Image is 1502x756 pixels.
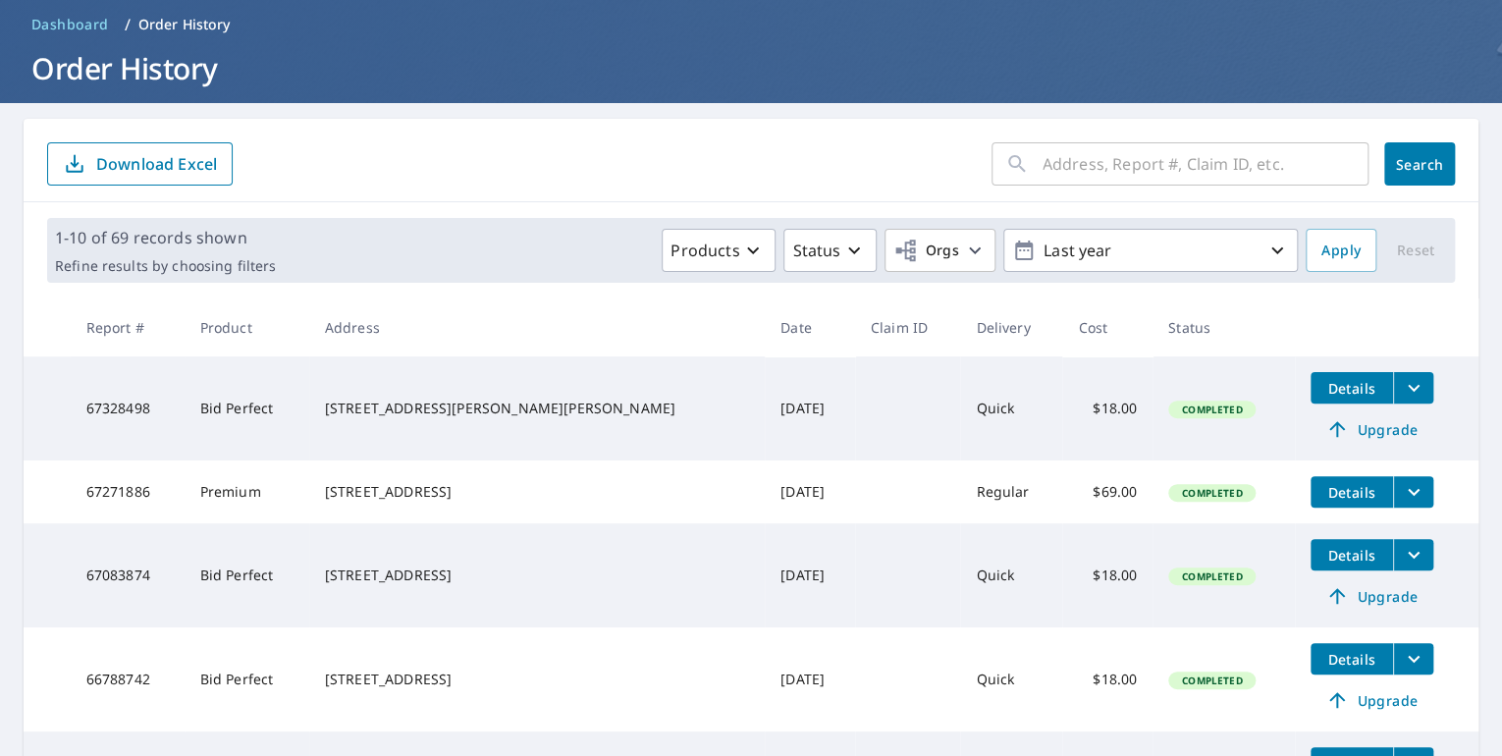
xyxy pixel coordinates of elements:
td: $18.00 [1062,627,1153,731]
span: Completed [1170,674,1254,687]
div: [STREET_ADDRESS] [325,482,749,502]
td: 67083874 [71,523,185,627]
button: Search [1384,142,1455,186]
li: / [125,13,131,36]
td: Quick [960,356,1062,460]
button: filesDropdownBtn-67328498 [1393,372,1433,404]
span: Upgrade [1322,584,1422,608]
th: Cost [1062,298,1153,356]
td: $69.00 [1062,460,1153,523]
th: Claim ID [855,298,961,356]
button: Last year [1003,229,1298,272]
a: Upgrade [1311,580,1433,612]
span: Completed [1170,403,1254,416]
button: filesDropdownBtn-67083874 [1393,539,1433,570]
th: Delivery [960,298,1062,356]
a: Dashboard [24,9,117,40]
td: 67328498 [71,356,185,460]
span: Search [1400,155,1439,174]
button: Apply [1306,229,1376,272]
td: Bid Perfect [185,523,309,627]
th: Product [185,298,309,356]
th: Status [1153,298,1295,356]
button: Orgs [885,229,995,272]
td: Quick [960,627,1062,731]
button: detailsBtn-67083874 [1311,539,1393,570]
a: Upgrade [1311,684,1433,716]
td: 67271886 [71,460,185,523]
button: detailsBtn-67328498 [1311,372,1393,404]
button: detailsBtn-67271886 [1311,476,1393,508]
td: Bid Perfect [185,356,309,460]
span: Details [1322,650,1381,669]
button: Status [783,229,877,272]
td: $18.00 [1062,523,1153,627]
span: Details [1322,379,1381,398]
span: Apply [1321,239,1361,263]
p: 1-10 of 69 records shown [55,226,276,249]
div: [STREET_ADDRESS] [325,566,749,585]
p: Status [792,239,840,262]
td: Regular [960,460,1062,523]
a: Upgrade [1311,413,1433,445]
p: Last year [1036,234,1265,268]
td: Premium [185,460,309,523]
button: Download Excel [47,142,233,186]
span: Dashboard [31,15,109,34]
th: Date [765,298,855,356]
span: Completed [1170,569,1254,583]
span: Orgs [893,239,959,263]
p: Products [671,239,739,262]
td: [DATE] [765,356,855,460]
td: [DATE] [765,627,855,731]
td: Quick [960,523,1062,627]
div: [STREET_ADDRESS][PERSON_NAME][PERSON_NAME] [325,399,749,418]
button: Products [662,229,776,272]
p: Refine results by choosing filters [55,257,276,275]
span: Details [1322,483,1381,502]
p: Order History [138,15,231,34]
button: filesDropdownBtn-67271886 [1393,476,1433,508]
span: Completed [1170,486,1254,500]
td: 66788742 [71,627,185,731]
h1: Order History [24,48,1478,88]
td: $18.00 [1062,356,1153,460]
nav: breadcrumb [24,9,1478,40]
td: [DATE] [765,523,855,627]
button: detailsBtn-66788742 [1311,643,1393,675]
input: Address, Report #, Claim ID, etc. [1043,136,1368,191]
span: Upgrade [1322,688,1422,712]
td: [DATE] [765,460,855,523]
th: Report # [71,298,185,356]
button: filesDropdownBtn-66788742 [1393,643,1433,675]
p: Download Excel [96,153,217,175]
span: Details [1322,546,1381,565]
span: Upgrade [1322,417,1422,441]
th: Address [309,298,765,356]
div: [STREET_ADDRESS] [325,670,749,689]
td: Bid Perfect [185,627,309,731]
